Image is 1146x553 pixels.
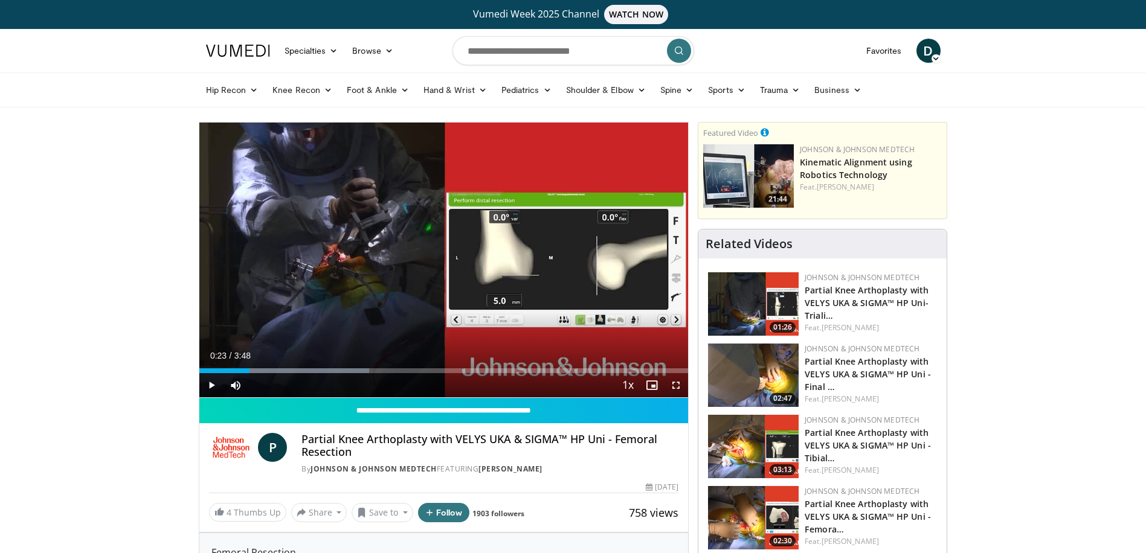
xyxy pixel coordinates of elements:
[199,78,266,102] a: Hip Recon
[472,508,524,519] a: 1903 followers
[604,5,668,24] span: WATCH NOW
[224,373,248,397] button: Mute
[800,156,912,181] a: Kinematic Alignment using Robotics Technology
[352,503,413,522] button: Save to
[277,39,346,63] a: Specialties
[708,486,799,549] img: 27e23ca4-618a-4dda-a54e-349283c0b62a.png.150x105_q85_crop-smart_upscale.png
[805,465,937,476] div: Feat.
[494,78,559,102] a: Pediatrics
[805,394,937,404] div: Feat.
[703,144,794,208] a: 21:44
[199,373,224,397] button: Play
[822,322,879,333] a: [PERSON_NAME]
[291,503,347,522] button: Share
[418,503,470,522] button: Follow
[708,486,799,549] a: 02:30
[199,368,689,373] div: Progress Bar
[805,498,931,535] a: Partial Knee Arthoplasty with VELYS UKA & SIGMA™ HP Uni - Femora…
[708,344,799,407] a: 02:47
[708,415,799,478] a: 03:13
[817,182,874,192] a: [PERSON_NAME]
[265,78,340,102] a: Knee Recon
[311,464,437,474] a: Johnson & Johnson MedTech
[770,535,796,546] span: 02:30
[805,356,931,392] a: Partial Knee Arthoplasty with VELYS UKA & SIGMA™ HP Uni - Final …
[703,127,758,138] small: Featured Video
[559,78,653,102] a: Shoulder & Elbow
[452,36,694,65] input: Search topics, interventions
[209,433,254,462] img: Johnson & Johnson MedTech
[227,507,231,518] span: 4
[770,464,796,475] span: 03:13
[210,351,227,360] span: 0:23
[807,78,869,102] a: Business
[822,536,879,546] a: [PERSON_NAME]
[805,427,931,464] a: Partial Knee Arthoplasty with VELYS UKA & SIGMA™ HP Uni - Tibial…
[345,39,401,63] a: Browse
[206,45,270,57] img: VuMedi Logo
[800,182,942,193] div: Feat.
[301,464,678,475] div: By FEATURING
[708,272,799,336] a: 01:26
[708,344,799,407] img: 2dac1888-fcb6-4628-a152-be974a3fbb82.png.150x105_q85_crop-smart_upscale.png
[708,415,799,478] img: fca33e5d-2676-4c0d-8432-0e27cf4af401.png.150x105_q85_crop-smart_upscale.png
[646,482,678,493] div: [DATE]
[805,486,919,496] a: Johnson & Johnson MedTech
[301,433,678,459] h4: Partial Knee Arthoplasty with VELYS UKA & SIGMA™ HP Uni - Femoral Resection
[616,373,640,397] button: Playback Rate
[209,503,286,522] a: 4 Thumbs Up
[765,194,791,205] span: 21:44
[664,373,688,397] button: Fullscreen
[258,433,287,462] a: P
[230,351,232,360] span: /
[199,123,689,398] video-js: Video Player
[701,78,753,102] a: Sports
[805,415,919,425] a: Johnson & Johnson MedTech
[916,39,941,63] a: D
[708,272,799,336] img: 54517014-b7e0-49d7-8366-be4d35b6cc59.png.150x105_q85_crop-smart_upscale.png
[822,465,879,475] a: [PERSON_NAME]
[770,393,796,404] span: 02:47
[478,464,542,474] a: [PERSON_NAME]
[800,144,915,155] a: Johnson & Johnson MedTech
[805,284,929,321] a: Partial Knee Arthoplasty with VELYS UKA & SIGMA™ HP Uni- Triali…
[234,351,251,360] span: 3:48
[703,144,794,208] img: 85482610-0380-4aae-aa4a-4a9be0c1a4f1.150x105_q85_crop-smart_upscale.jpg
[770,322,796,333] span: 01:26
[805,536,937,547] div: Feat.
[805,344,919,354] a: Johnson & Johnson MedTech
[805,322,937,333] div: Feat.
[640,373,664,397] button: Enable picture-in-picture mode
[208,5,939,24] a: Vumedi Week 2025 ChannelWATCH NOW
[629,505,678,520] span: 758 views
[416,78,494,102] a: Hand & Wrist
[805,272,919,283] a: Johnson & Johnson MedTech
[706,237,793,251] h4: Related Videos
[753,78,808,102] a: Trauma
[859,39,909,63] a: Favorites
[340,78,416,102] a: Foot & Ankle
[653,78,701,102] a: Spine
[822,394,879,404] a: [PERSON_NAME]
